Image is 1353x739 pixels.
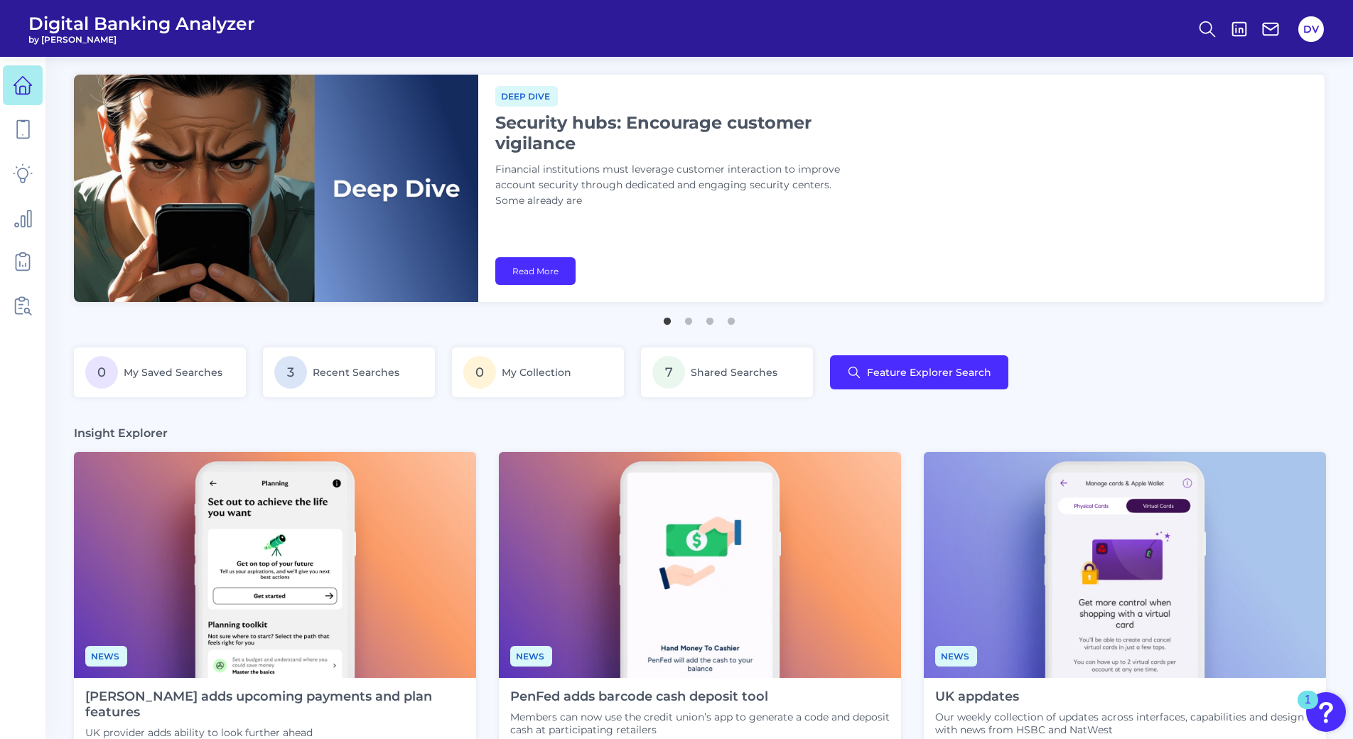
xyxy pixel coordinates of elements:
[313,366,399,379] span: Recent Searches
[935,646,977,667] span: News
[1298,16,1324,42] button: DV
[28,34,255,45] span: by [PERSON_NAME]
[499,452,901,678] img: News - Phone.png
[924,452,1326,678] img: Appdates - Phone (9).png
[935,649,977,662] a: News
[495,257,576,285] a: Read More
[495,112,851,153] h1: Security hubs: Encourage customer vigilance
[510,646,552,667] span: News
[495,162,851,209] p: Financial institutions must leverage customer interaction to improve account security through ded...
[935,711,1315,736] p: Our weekly collection of updates across interfaces, capabilities and design with news from HSBC a...
[263,347,435,397] a: 3Recent Searches
[1305,700,1311,718] div: 1
[510,711,890,736] p: Members can now use the credit union’s app to generate a code and deposit cash at participating r...
[124,366,222,379] span: My Saved Searches
[463,356,496,389] span: 0
[641,347,813,397] a: 7Shared Searches
[935,689,1315,705] h4: UK appdates
[724,311,738,325] button: 4
[85,649,127,662] a: News
[85,689,465,720] h4: [PERSON_NAME] adds upcoming payments and plan features
[830,355,1008,389] button: Feature Explorer Search
[510,649,552,662] a: News
[28,13,255,34] span: Digital Banking Analyzer
[74,347,246,397] a: 0My Saved Searches
[660,311,674,325] button: 1
[85,646,127,667] span: News
[452,347,624,397] a: 0My Collection
[74,426,168,441] h3: Insight Explorer
[495,86,558,107] span: Deep dive
[85,726,465,739] p: UK provider adds ability to look further ahead
[502,366,571,379] span: My Collection
[691,366,777,379] span: Shared Searches
[74,75,478,302] img: bannerImg
[85,356,118,389] span: 0
[703,311,717,325] button: 3
[652,356,685,389] span: 7
[681,311,696,325] button: 2
[510,689,890,705] h4: PenFed adds barcode cash deposit tool
[495,89,558,102] a: Deep dive
[867,367,991,378] span: Feature Explorer Search
[74,452,476,678] img: News - Phone (4).png
[274,356,307,389] span: 3
[1306,692,1346,732] button: Open Resource Center, 1 new notification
